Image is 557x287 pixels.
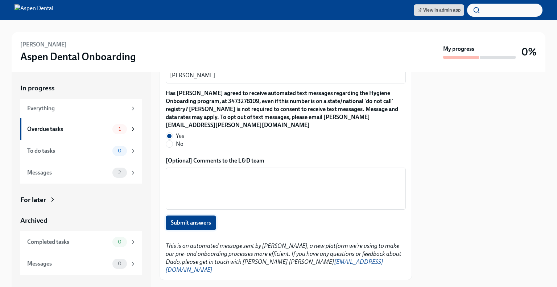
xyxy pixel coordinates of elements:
[166,216,216,230] button: Submit answers
[20,99,142,118] a: Everything
[20,253,142,275] a: Messages0
[20,162,142,184] a: Messages2
[170,71,401,80] textarea: [PERSON_NAME]
[27,238,110,246] div: Completed tasks
[114,126,125,132] span: 1
[114,148,126,153] span: 0
[20,83,142,93] a: In progress
[417,7,461,14] span: View in admin app
[20,231,142,253] a: Completed tasks0
[176,140,183,148] span: No
[176,132,184,140] span: Yes
[20,118,142,140] a: Overdue tasks1
[114,261,126,266] span: 0
[20,41,67,49] h6: [PERSON_NAME]
[27,125,110,133] div: Overdue tasks
[414,4,464,16] a: View in admin app
[114,170,125,175] span: 2
[20,216,142,225] a: Archived
[15,4,53,16] img: Aspen Dental
[27,260,110,268] div: Messages
[27,169,110,177] div: Messages
[114,239,126,245] span: 0
[20,195,46,205] div: For later
[166,242,401,273] em: This is an automated message sent by [PERSON_NAME], a new platform we're using to make our pre- a...
[171,219,211,226] span: Submit answers
[20,195,142,205] a: For later
[27,147,110,155] div: To do tasks
[521,45,537,58] h3: 0%
[20,50,136,63] h3: Aspen Dental Onboarding
[166,89,406,129] label: Has [PERSON_NAME] agreed to receive automated text messages regarding the Hygiene Onboarding prog...
[166,157,406,165] label: [Optional] Comments to the L&D team
[20,140,142,162] a: To do tasks0
[443,45,474,53] strong: My progress
[27,104,127,112] div: Everything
